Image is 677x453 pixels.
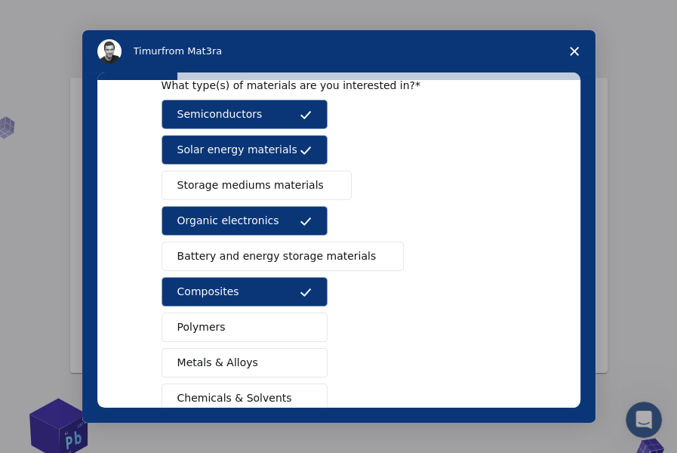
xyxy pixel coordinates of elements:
[177,213,279,229] span: Organic electronics
[177,142,297,158] span: Solar energy materials
[162,242,405,271] button: Battery and energy storage materials
[97,39,122,63] img: Profile image for Timur
[177,248,377,264] span: Battery and energy storage materials
[177,355,258,371] span: Metals & Alloys
[162,100,328,129] button: Semiconductors
[162,171,352,200] button: Storage mediums materials
[177,177,324,193] span: Storage mediums materials
[162,277,328,307] button: Composites
[162,313,328,342] button: Polymers
[177,390,292,406] span: Chemicals & Solvents
[30,11,85,24] span: Support
[162,79,494,92] div: What type(s) of materials are you interested in?
[162,348,328,377] button: Metals & Alloys
[177,284,239,300] span: Composites
[162,384,328,413] button: Chemicals & Solvents
[177,106,263,122] span: Semiconductors
[177,319,226,335] span: Polymers
[162,206,328,236] button: Organic electronics
[553,30,595,72] span: Close survey
[162,45,222,57] span: from Mat3ra
[162,135,328,165] button: Solar energy materials
[134,45,162,57] span: Timur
